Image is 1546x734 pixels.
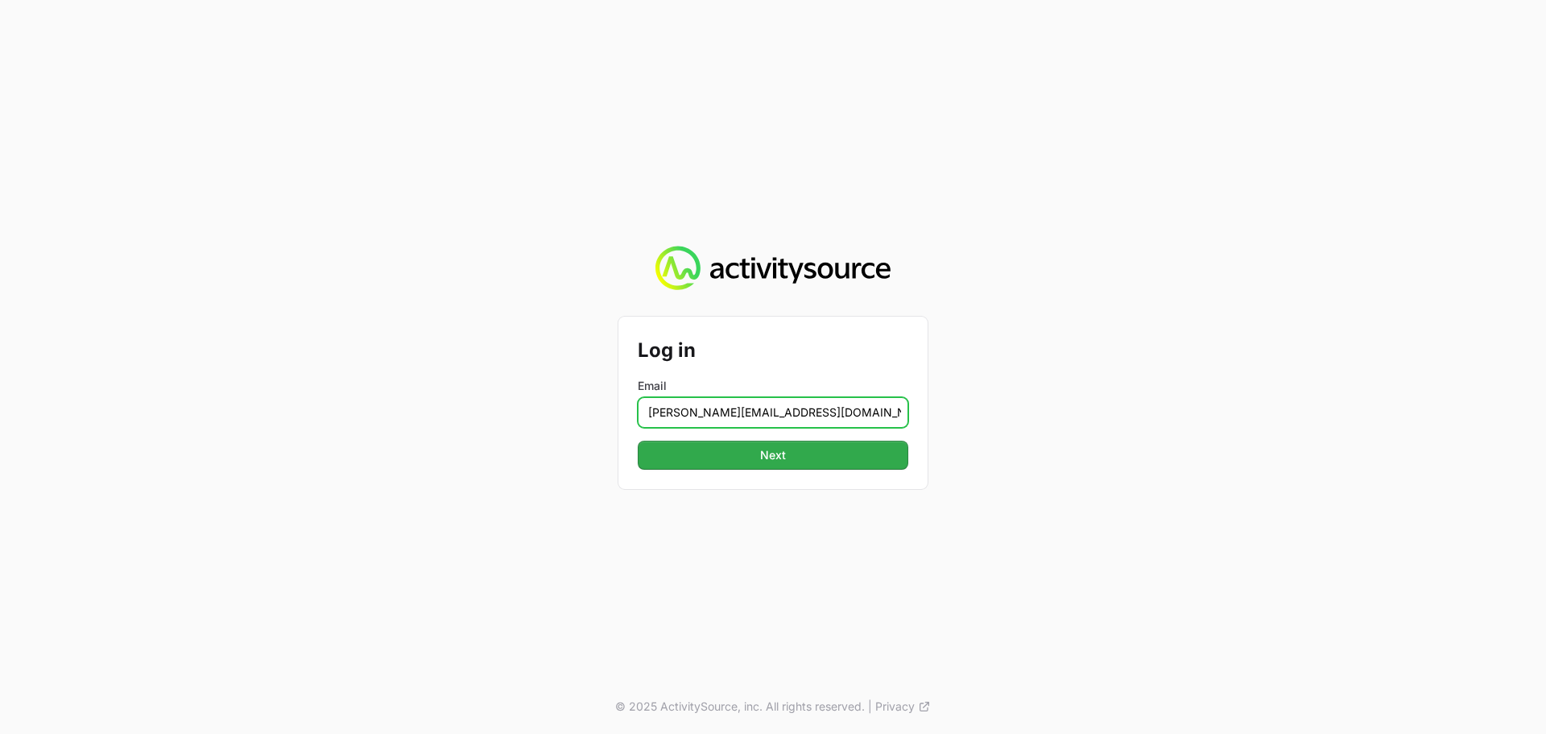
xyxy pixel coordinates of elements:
[875,699,931,715] a: Privacy
[868,699,872,715] span: |
[638,397,908,428] input: Enter your email
[638,378,908,394] label: Email
[638,336,908,365] h2: Log in
[615,699,865,715] p: © 2025 ActivitySource, inc. All rights reserved.
[647,446,899,465] span: Next
[638,441,908,470] button: Next
[655,246,890,291] img: Activity Source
